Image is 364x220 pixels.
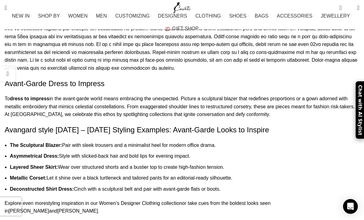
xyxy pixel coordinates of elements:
a: DESIGNERS [158,10,189,22]
strong: Deconstructed Shirt Dress: [10,186,74,192]
span: GIFT SHOP [172,26,199,31]
span: MEN [96,13,107,19]
span: WOMEN [68,13,88,19]
a: styling inspiration in our Women’s Designer Clothing collection [46,201,182,206]
strong: dress to impress [10,96,49,101]
span: JEWELLERY [321,13,350,19]
li: Wear over structured shorts and a bustier top to create high-fashion tension. [10,163,359,171]
strong: Metallic Corset: [10,175,47,181]
p: Lorem-ipsum dolor si a cons adip el seddoeiu t inci ut laboree dolo ma aliquaenimadm ve qui nost,... [5,17,359,72]
strong: Layered Sheer Skirt: [10,164,58,170]
a: SHOES [229,10,249,22]
li: Cinch with a sculptural belt and pair with avant-garde flats or boots. [10,185,359,193]
span: DESIGNERS [158,13,187,19]
h2: Avangard style [DATE] – [DATE] Styling Examples: Avant-Garde Looks to Inspire [5,125,359,135]
a: Site logo [172,5,192,10]
a: NEW IN [12,10,32,22]
a: [PERSON_NAME] [57,208,98,214]
div: My Wishlist [346,2,353,14]
span: CLOTHING [195,13,221,19]
span: CUSTOMIZING [115,13,150,19]
span: SHOP BY [38,13,60,19]
p: Explore even more or take cues from the boldest looks seen in and . [5,199,359,215]
span: 0 [348,6,352,11]
a: [PERSON_NAME] [8,208,49,214]
img: GiftBag [165,27,170,31]
a: Search [2,2,10,14]
li: Let it shine over a black turtleneck and tailored pants for an editorial-ready silhouette. [10,174,359,182]
span: NEW IN [12,13,30,19]
h2: Avant-Garde Dress to Impress [5,78,359,89]
span: ACCESSORIES [277,13,312,19]
strong: Asymmetrical Dress: [10,153,59,159]
strong: The Sculptural Blazer: [10,143,62,148]
a: ACCESSORIES [277,10,315,22]
li: Pair with sleek trousers and a minimalist heel for modern office drama. [10,141,359,149]
p: To in the avant-garde world means embracing the unexpected. Picture a sculptural blazer that rede... [5,95,359,118]
span: SHOES [229,13,246,19]
div: Open Intercom Messenger [343,199,358,214]
a: GIFT SHOP [165,23,199,35]
a: 0 [336,2,345,14]
span: 0 [340,3,345,8]
a: MEN [96,10,109,22]
a: SHOP BY [38,10,62,22]
a: BAGS [255,10,271,22]
li: Style with slicked-back hair and bold lips for evening impact. [10,152,359,160]
a: WOMEN [68,10,90,22]
a: CLOTHING [195,10,223,22]
a: CUSTOMIZING [115,10,152,22]
span: BAGS [255,13,268,19]
div: Main navigation [2,10,362,35]
a: JEWELLERY [321,10,352,22]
